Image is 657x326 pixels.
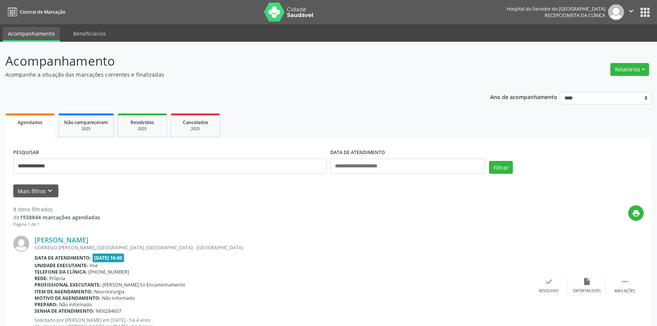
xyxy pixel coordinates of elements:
[102,295,135,301] span: Não informado
[35,236,88,244] a: [PERSON_NAME]
[35,288,93,295] b: Item de agendamento:
[59,301,92,308] span: Não informado
[583,277,591,286] i: insert_drive_file
[64,119,108,126] span: Não compareceram
[93,254,124,262] span: [DATE] 16:00
[17,119,42,126] span: Agendados
[545,12,605,19] span: Recepcionista da clínica
[489,161,513,174] button: Filtrar
[5,6,65,18] a: Central de Marcação
[632,209,640,217] i: print
[545,277,553,286] i: check
[68,27,111,40] a: Beneficiários
[20,9,65,15] span: Central de Marcação
[35,255,91,261] b: Data de atendimento:
[610,63,649,76] button: Relatórios
[621,277,629,286] i: 
[3,27,60,42] a: Acompanhamento
[627,7,635,15] i: 
[13,147,39,159] label: PESQUISAR
[13,213,100,221] div: de
[35,275,48,282] b: Rede:
[88,269,129,275] span: [PHONE_NUMBER]
[35,262,88,269] b: Unidade executante:
[102,282,185,288] span: [PERSON_NAME] So Encaminhamento
[49,275,65,282] span: Própria
[35,295,101,301] b: Motivo de agendamento:
[35,301,58,308] b: Preparo:
[96,308,121,314] span: M00284607
[90,262,98,269] span: Hse
[624,4,638,20] button: 
[13,184,58,198] button: Mais filtroskeyboard_arrow_down
[330,147,385,159] label: DATA DE ATENDIMENTO
[615,288,635,294] div: Mais ações
[573,288,600,294] div: Exportar (PDF)
[13,236,29,252] img: img
[35,308,94,314] b: Senha de atendimento:
[490,92,557,101] p: Ano de acompanhamento
[628,205,644,221] button: print
[64,126,108,132] div: 2025
[35,282,101,288] b: Profissional executante:
[20,214,100,221] strong: 1938844 marcações agendadas
[130,119,154,126] span: Resolvidos
[638,6,652,19] button: apps
[608,4,624,20] img: img
[5,71,458,79] p: Acompanhe a situação das marcações correntes e finalizadas
[13,221,100,228] div: Página 1 de 1
[123,126,161,132] div: 2025
[507,6,605,12] div: Hospital do Servidor do [GEOGRAPHIC_DATA]
[35,244,530,251] div: CORREGO [PERSON_NAME], [GEOGRAPHIC_DATA], [GEOGRAPHIC_DATA] - [GEOGRAPHIC_DATA]
[5,52,458,71] p: Acompanhamento
[94,288,124,295] span: Neurocirurgia
[539,288,558,294] div: Resolvido
[35,269,87,275] b: Telefone da clínica:
[13,205,100,213] div: 8 itens filtrados
[46,187,54,195] i: keyboard_arrow_down
[176,126,214,132] div: 2025
[183,119,208,126] span: Cancelados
